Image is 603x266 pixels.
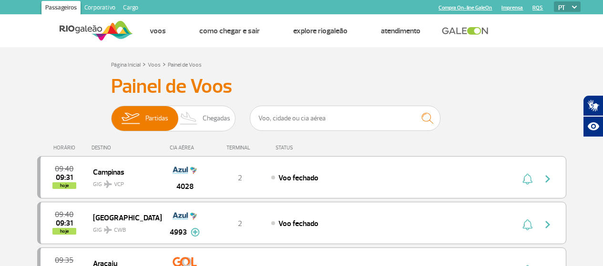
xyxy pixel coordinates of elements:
[81,1,119,16] a: Corporativo
[583,116,603,137] button: Abrir recursos assistivos.
[501,5,523,11] a: Imprensa
[199,26,260,36] a: Como chegar e sair
[55,166,73,172] span: 2025-09-26 09:40:00
[145,106,168,131] span: Partidas
[104,180,112,188] img: destiny_airplane.svg
[439,5,492,11] a: Compra On-line GaleOn
[56,220,73,227] span: 2025-09-26 09:31:12
[55,257,73,264] span: 2025-09-26 09:35:00
[381,26,420,36] a: Atendimento
[114,226,126,235] span: CWB
[148,61,161,69] a: Voos
[52,182,76,189] span: hoje
[191,228,200,236] img: mais-info-painel-voo.svg
[92,145,161,151] div: DESTINO
[583,95,603,116] button: Abrir tradutor de língua de sinais.
[271,145,348,151] div: STATUS
[168,61,202,69] a: Painel de Voos
[40,145,92,151] div: HORÁRIO
[203,106,230,131] span: Chegadas
[55,211,73,218] span: 2025-09-26 09:40:00
[56,174,73,181] span: 2025-09-26 09:31:00
[93,211,154,224] span: [GEOGRAPHIC_DATA]
[114,180,124,189] span: VCP
[542,173,553,185] img: seta-direita-painel-voo.svg
[161,145,209,151] div: CIA AÉREA
[278,173,318,183] span: Voo fechado
[250,106,440,131] input: Voo, cidade ou cia aérea
[93,175,154,189] span: GIG
[163,59,166,69] a: >
[175,106,203,131] img: slider-desembarque
[176,181,194,192] span: 4028
[278,219,318,228] span: Voo fechado
[111,75,492,99] h3: Painel de Voos
[170,227,187,238] span: 4993
[209,145,271,151] div: TERMINAL
[93,221,154,235] span: GIG
[111,61,141,69] a: Página Inicial
[41,1,81,16] a: Passageiros
[143,59,146,69] a: >
[238,219,242,228] span: 2
[293,26,347,36] a: Explore RIOgaleão
[583,95,603,137] div: Plugin de acessibilidade da Hand Talk.
[542,219,553,230] img: seta-direita-painel-voo.svg
[104,226,112,234] img: destiny_airplane.svg
[52,228,76,235] span: hoje
[522,219,532,230] img: sino-painel-voo.svg
[150,26,166,36] a: Voos
[119,1,142,16] a: Cargo
[115,106,145,131] img: slider-embarque
[238,173,242,183] span: 2
[522,173,532,185] img: sino-painel-voo.svg
[532,5,543,11] a: RQS
[93,166,154,178] span: Campinas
